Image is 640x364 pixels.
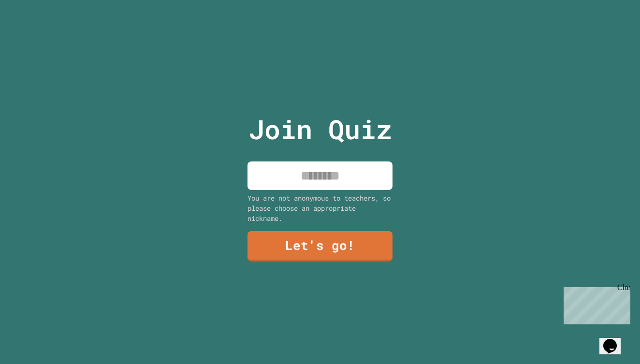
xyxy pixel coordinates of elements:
[599,325,630,354] iframe: chat widget
[248,109,392,149] p: Join Quiz
[247,231,393,262] a: Let's go!
[4,4,67,61] div: Chat with us now!Close
[560,283,630,324] iframe: chat widget
[247,193,393,223] div: You are not anonymous to teachers, so please choose an appropriate nickname.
